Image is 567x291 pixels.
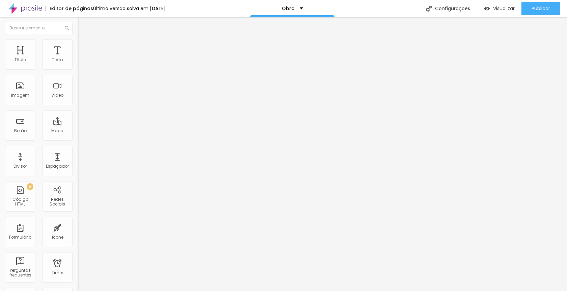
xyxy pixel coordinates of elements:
div: Texto [52,57,63,62]
button: Publicar [521,2,560,15]
div: Redes Sociais [44,197,71,207]
p: Obra [282,6,295,11]
div: Vídeo [51,93,63,98]
input: Buscar elemento [5,22,73,34]
div: Editor de páginas [46,6,93,11]
img: view-1.svg [484,6,490,11]
div: Divisor [13,164,27,169]
div: Última versão salva em [DATE] [93,6,166,11]
div: Imagem [11,93,29,98]
div: Timer [52,270,63,275]
span: Visualizar [493,6,515,11]
div: Espaçador [46,164,69,169]
div: Formulário [9,235,31,240]
img: Icone [65,26,69,30]
div: Código HTML [7,197,33,207]
span: Publicar [532,6,550,11]
div: Mapa [51,128,63,133]
div: Título [15,57,26,62]
div: Perguntas frequentes [7,268,33,278]
div: Ícone [52,235,63,240]
div: Botão [14,128,27,133]
img: Icone [426,6,432,11]
iframe: Editor [78,17,567,291]
button: Visualizar [477,2,521,15]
